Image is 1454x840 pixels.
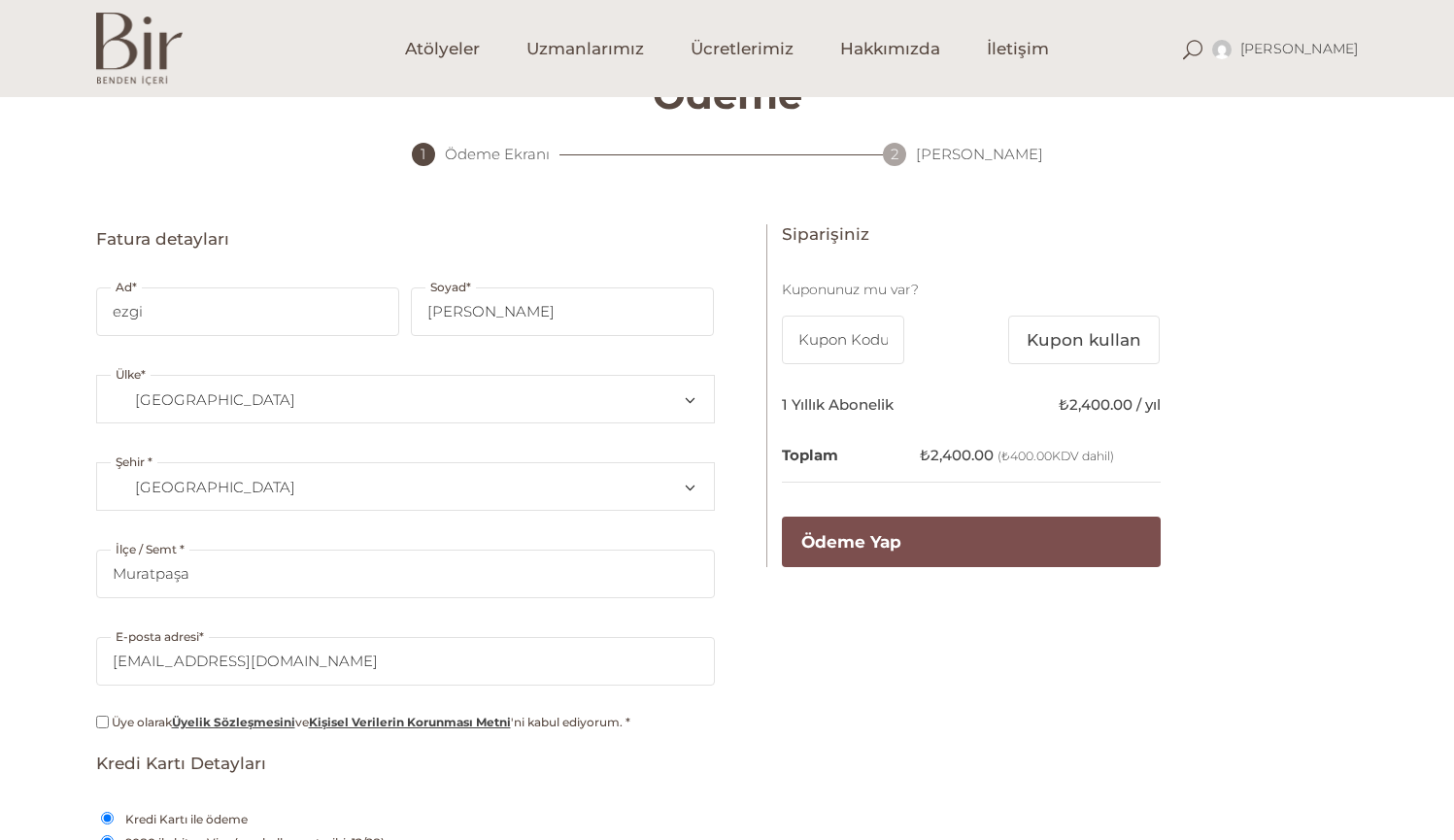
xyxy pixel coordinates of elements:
[1059,395,1069,414] span: ₺
[840,38,940,60] span: Hakkımızda
[132,280,137,294] abbr: gerekli
[1001,449,1010,463] span: ₺
[114,377,697,423] span: Türkiye
[782,517,1161,567] button: Ödeme Yap
[1008,316,1160,364] button: Kupon kullan
[148,454,152,469] abbr: gerekli
[883,143,906,166] div: 2
[111,363,151,386] label: Ülke
[466,280,471,294] abbr: gerekli
[920,446,930,464] span: ₺
[111,625,209,649] label: E-posta adresi
[782,380,920,430] td: 1 Yıllık Abonelik
[691,38,794,60] span: Ücretlerimiz
[920,446,994,464] bdi: 2,400.00
[141,367,146,382] abbr: gerekli
[112,715,623,729] span: Üye olarak ve 'ni kabul ediyorum.
[111,538,189,561] label: İlçe / Semt
[782,224,1161,245] h3: Siparişiniz
[1240,40,1359,57] span: [PERSON_NAME]
[1136,395,1161,414] span: / yıl
[199,629,204,644] abbr: gerekli
[111,276,142,299] label: Ad
[120,808,253,831] label: Kredi Kartı ile ödeme
[412,143,435,166] div: 1
[96,716,109,728] input: Üye olarakÜyelik SözleşmesiniveKişisel Verilerin Korunması Metni'ni kabul ediyorum. *
[111,451,157,474] label: Şehir
[987,38,1049,60] span: İletişim
[445,143,550,166] span: Ödeme Ekranı
[405,38,480,60] span: Atölyeler
[998,449,1114,463] small: ( KDV dahil)
[1059,395,1133,414] bdi: 2,400.00
[425,276,476,299] label: Soyad
[782,316,904,364] input: Kupon Kodu
[1001,449,1052,463] span: 400.00
[172,715,295,729] a: Üyelik Sözleşmesini
[782,278,1161,301] p: Kuponunuz mu var?
[113,376,698,424] span: Ülke
[114,464,697,511] span: Antalya
[96,229,715,250] h3: Fatura detayları
[526,38,644,60] span: Uzmanlarımız
[916,143,1043,166] span: [PERSON_NAME]
[309,715,511,729] a: Kişisel Verilerin Korunması Metni
[782,430,920,483] th: Toplam
[96,264,715,774] h3: Kredi Kartı Detayları
[180,542,185,556] abbr: gerekli
[113,463,698,512] span: Şehir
